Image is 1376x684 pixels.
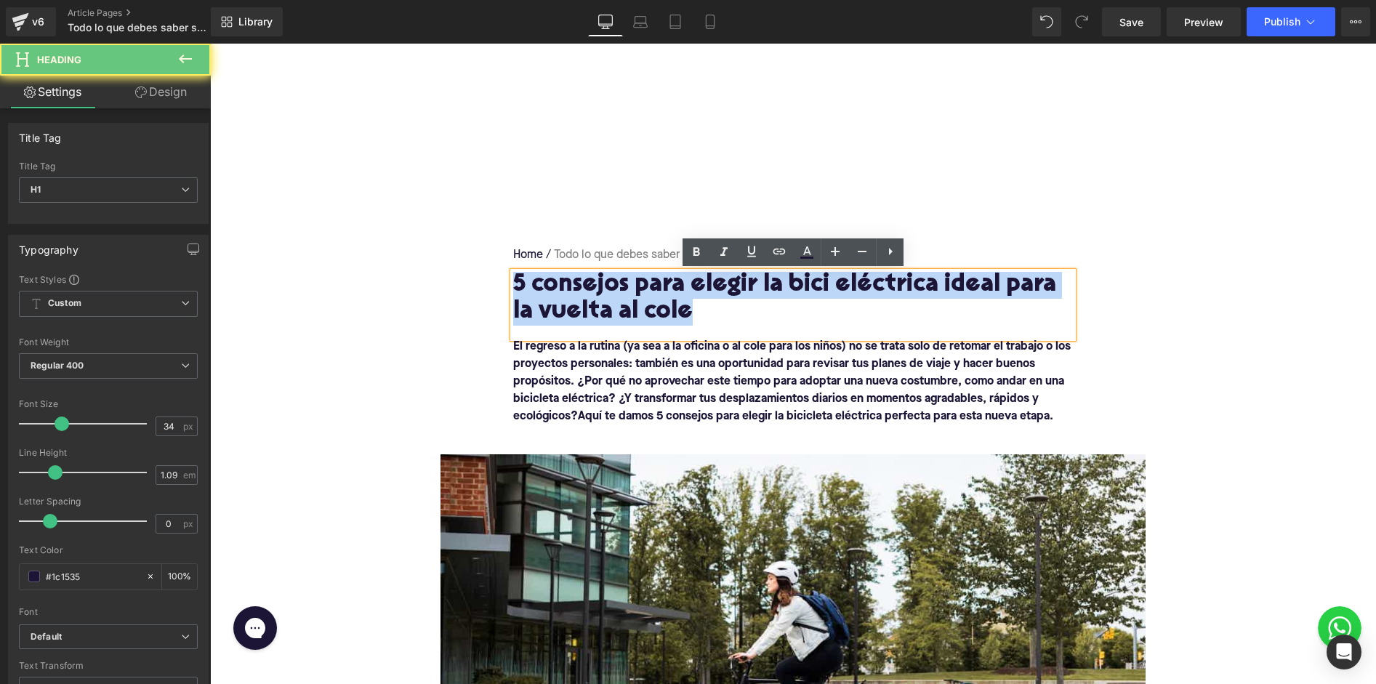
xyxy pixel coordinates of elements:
[29,12,47,31] div: v6
[693,7,728,36] a: Mobile
[238,15,273,28] span: Library
[19,337,198,347] div: Font Weight
[19,161,198,172] div: Title Tag
[303,204,333,220] a: Home
[31,360,84,371] b: Regular 400
[303,228,863,282] h1: 5 consejos para elegir la bici eléctrica ideal para la vuelta al cole
[1167,7,1241,36] a: Preview
[19,496,198,507] div: Letter Spacing
[1108,563,1151,606] img: Whatsapp
[211,7,283,36] a: New Library
[1247,7,1335,36] button: Publish
[1067,7,1096,36] button: Redo
[19,545,198,555] div: Text Color
[68,22,207,33] span: Todo lo que debes saber sobre la bici gravel
[1184,15,1223,30] span: Preview
[368,367,843,379] b: Aquí te damos 5 consejos para elegir la bicicleta eléctrica perfecta para esta nueva etapa.
[19,607,198,617] div: Font
[31,631,62,643] i: Default
[1341,7,1370,36] button: More
[303,196,863,228] nav: breadcrumbs
[1264,16,1300,28] span: Publish
[183,422,196,431] span: px
[162,564,197,590] div: %
[623,7,658,36] a: Laptop
[183,470,196,480] span: em
[333,204,344,220] span: /
[1327,635,1361,669] div: Open Intercom Messenger
[19,399,198,409] div: Font Size
[19,661,198,671] div: Text Transform
[303,297,861,379] b: El regreso a la rutina (ya sea a la oficina o al cole para los niños) no se trata solo de retomar...
[183,519,196,528] span: px
[1032,7,1061,36] button: Undo
[19,273,198,285] div: Text Styles
[19,236,79,256] div: Typography
[1119,15,1143,30] span: Save
[16,558,74,611] iframe: Gorgias live chat messenger
[37,54,81,65] span: Heading
[658,7,693,36] a: Tablet
[19,448,198,458] div: Line Height
[31,184,41,195] b: H1
[48,297,81,310] b: Custom
[19,124,62,144] div: Title Tag
[46,568,139,584] input: Color
[108,76,214,108] a: Design
[588,7,623,36] a: Desktop
[68,7,235,19] a: Article Pages
[6,7,56,36] a: v6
